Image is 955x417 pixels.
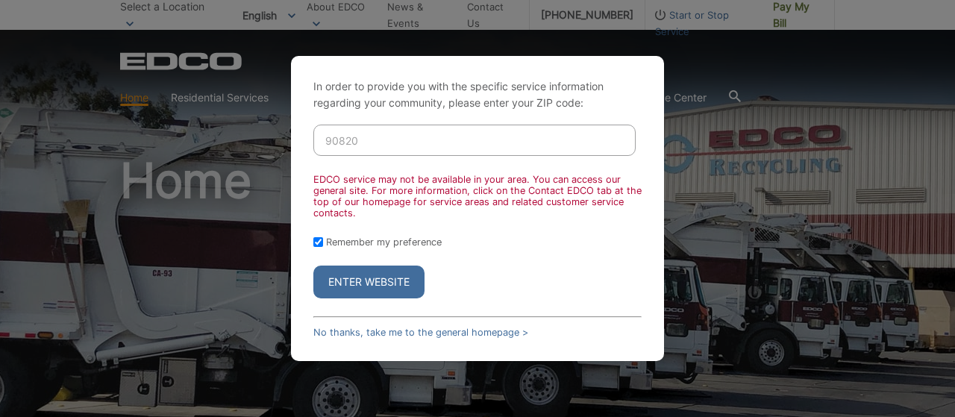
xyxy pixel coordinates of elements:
[313,78,642,111] p: In order to provide you with the specific service information regarding your community, please en...
[313,266,425,298] button: Enter Website
[313,125,636,156] input: Enter ZIP Code
[313,327,528,338] a: No thanks, take me to the general homepage >
[313,174,642,219] div: EDCO service may not be available in your area. You can access our general site. For more informa...
[326,236,442,248] label: Remember my preference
